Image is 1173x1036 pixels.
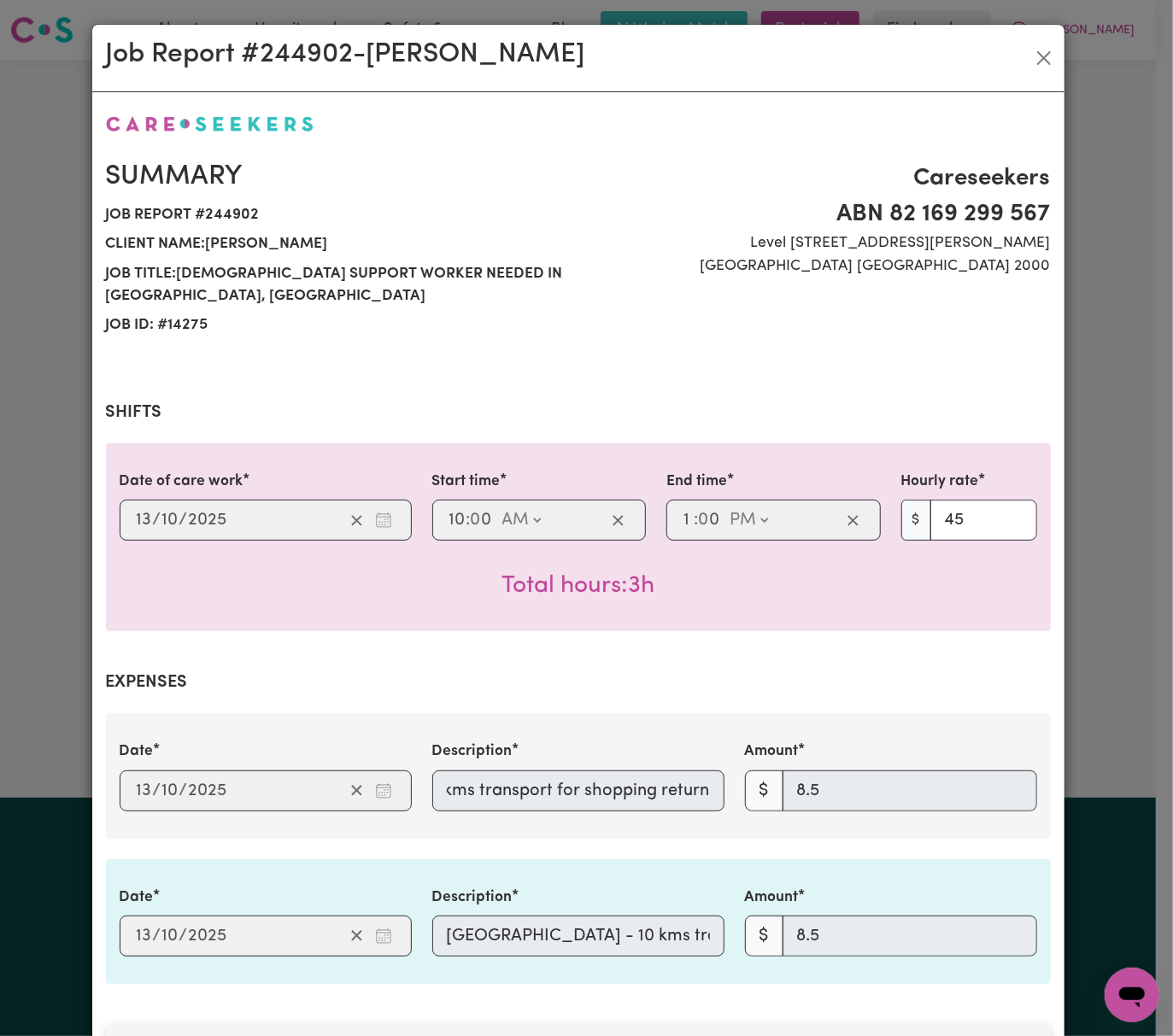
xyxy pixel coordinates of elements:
[106,38,585,71] h2: Job Report # 244902 - [PERSON_NAME]
[432,887,513,909] label: Description
[370,778,397,804] button: Enter the date of expense
[343,778,370,804] button: Clear date
[745,916,783,957] span: $
[153,927,161,945] span: /
[343,923,370,949] button: Clear date
[343,507,370,533] button: Clear date
[106,402,1051,423] h2: Shifts
[136,778,153,804] input: --
[106,116,314,132] img: Careseekers logo
[901,500,931,541] span: $
[432,740,513,763] label: Description
[432,471,501,493] label: Start time
[1105,968,1159,1022] iframe: Button to launch messaging window
[188,778,228,804] input: ----
[136,923,153,949] input: --
[106,201,568,230] span: Job report # 244902
[589,196,1051,232] span: ABN 82 169 299 567
[699,507,721,533] input: --
[106,161,568,193] h2: Summary
[432,770,724,811] input: 10 kms transport for shopping return
[472,507,494,533] input: --
[683,507,694,533] input: --
[589,161,1051,196] span: Careseekers
[120,740,154,763] label: Date
[745,740,799,763] label: Amount
[161,507,179,533] input: --
[666,471,727,493] label: End time
[106,311,568,340] span: Job ID: # 14275
[694,511,698,530] span: :
[1030,44,1058,72] button: Close
[466,511,471,530] span: :
[188,507,228,533] input: ----
[188,923,228,949] input: ----
[901,471,979,493] label: Hourly rate
[136,507,153,533] input: --
[745,770,783,811] span: $
[589,255,1051,278] span: [GEOGRAPHIC_DATA] [GEOGRAPHIC_DATA] 2000
[120,471,243,493] label: Date of care work
[153,511,161,530] span: /
[179,781,188,800] span: /
[449,507,466,533] input: --
[153,781,161,800] span: /
[501,574,654,598] span: Total hours worked: 3 hours
[471,512,481,529] span: 0
[179,511,188,530] span: /
[106,230,568,259] span: Client name: [PERSON_NAME]
[120,887,154,909] label: Date
[745,887,799,909] label: Amount
[106,672,1051,693] h2: Expenses
[161,778,179,804] input: --
[370,923,397,949] button: Enter the date of expense
[370,507,397,533] button: Enter the date of care work
[698,512,708,529] span: 0
[589,232,1051,255] span: Level [STREET_ADDRESS][PERSON_NAME]
[106,260,568,312] span: Job title: [DEMOGRAPHIC_DATA] Support Worker Needed in [GEOGRAPHIC_DATA], [GEOGRAPHIC_DATA]
[179,927,188,945] span: /
[432,916,724,957] input: Mileage - 10 kms transport for shopping return
[161,923,179,949] input: --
